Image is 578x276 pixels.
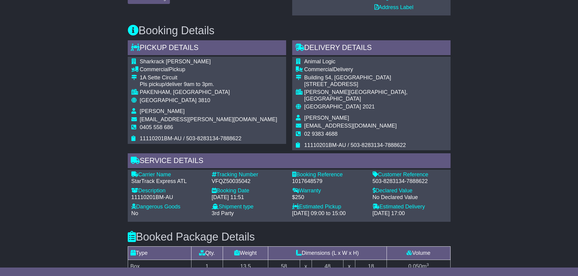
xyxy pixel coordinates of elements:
td: Dimensions (L x W x H) [268,247,387,260]
div: Building 54, [GEOGRAPHIC_DATA] [304,75,447,81]
td: 48 [312,260,343,273]
div: [PERSON_NAME][GEOGRAPHIC_DATA], [GEOGRAPHIC_DATA] [304,89,447,102]
td: Qty. [191,247,223,260]
div: Tracking Number [212,171,286,178]
span: Commercial [304,66,333,72]
div: Booking Date [212,188,286,194]
div: 1017648579 [292,178,367,185]
div: [DATE] 11:51 [212,194,286,201]
div: Warranty [292,188,367,194]
h3: Booking Details [128,25,451,37]
span: [PERSON_NAME] [304,115,349,121]
div: Estimated Delivery [373,204,447,210]
div: Dangerous Goods [131,204,206,210]
td: 58 [268,260,300,273]
td: x [300,260,312,273]
div: 503-8283134-7888622 [373,178,447,185]
span: [EMAIL_ADDRESS][PERSON_NAME][DOMAIN_NAME] [140,116,277,122]
div: [DATE] 09:00 to 15:00 [292,210,367,217]
div: Pickup [140,66,277,73]
div: No Declared Value [373,194,447,201]
div: Booking Reference [292,171,367,178]
div: Pickup Details [128,40,286,57]
span: 02 9383 4688 [304,131,338,137]
td: Type [128,247,191,260]
span: [PERSON_NAME] [140,108,185,114]
div: [DATE] 17:00 [373,210,447,217]
div: Service Details [128,153,451,170]
div: StarTrack Express ATL [131,178,206,185]
span: [GEOGRAPHIC_DATA] [304,104,361,110]
td: Weight [223,247,268,260]
a: Address Label [374,4,414,10]
div: 11110201BM-AU [131,194,206,201]
div: [STREET_ADDRESS] [304,81,447,88]
div: PAKENHAM, [GEOGRAPHIC_DATA] [140,89,277,96]
div: Delivery Details [292,40,451,57]
span: 11110201BM-AU / 503-8283134-7888622 [140,135,242,141]
td: 1 [191,260,223,273]
div: Carrier Name [131,171,206,178]
div: Pls pickup/deliver 9am to 3pm. [140,81,277,88]
td: 13.5 [223,260,268,273]
td: Box [128,260,191,273]
div: VFQZ50035042 [212,178,286,185]
span: 0405 558 686 [140,124,173,130]
span: 3810 [198,97,210,103]
span: Animal Logic [304,58,336,65]
td: x [343,260,355,273]
div: Description [131,188,206,194]
td: m [387,260,450,273]
span: 2021 [363,104,375,110]
div: Customer Reference [373,171,447,178]
span: [GEOGRAPHIC_DATA] [140,97,197,103]
span: [EMAIL_ADDRESS][DOMAIN_NAME] [304,123,397,129]
span: Sharkrack [PERSON_NAME] [140,58,211,65]
div: Estimated Pickup [292,204,367,210]
div: Delivery [304,66,447,73]
div: Declared Value [373,188,447,194]
div: Shipment type [212,204,286,210]
div: 1A Sette Circuit [140,75,277,81]
span: 0.050 [408,263,422,269]
span: 3rd Party [212,210,234,216]
span: No [131,210,138,216]
h3: Booked Package Details [128,231,451,243]
span: 11110201BM-AU / 503-8283134-7888622 [304,142,406,148]
td: 18 [355,260,387,273]
span: Commercial [140,66,169,72]
td: Volume [387,247,450,260]
div: $250 [292,194,367,201]
sup: 3 [427,262,429,267]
